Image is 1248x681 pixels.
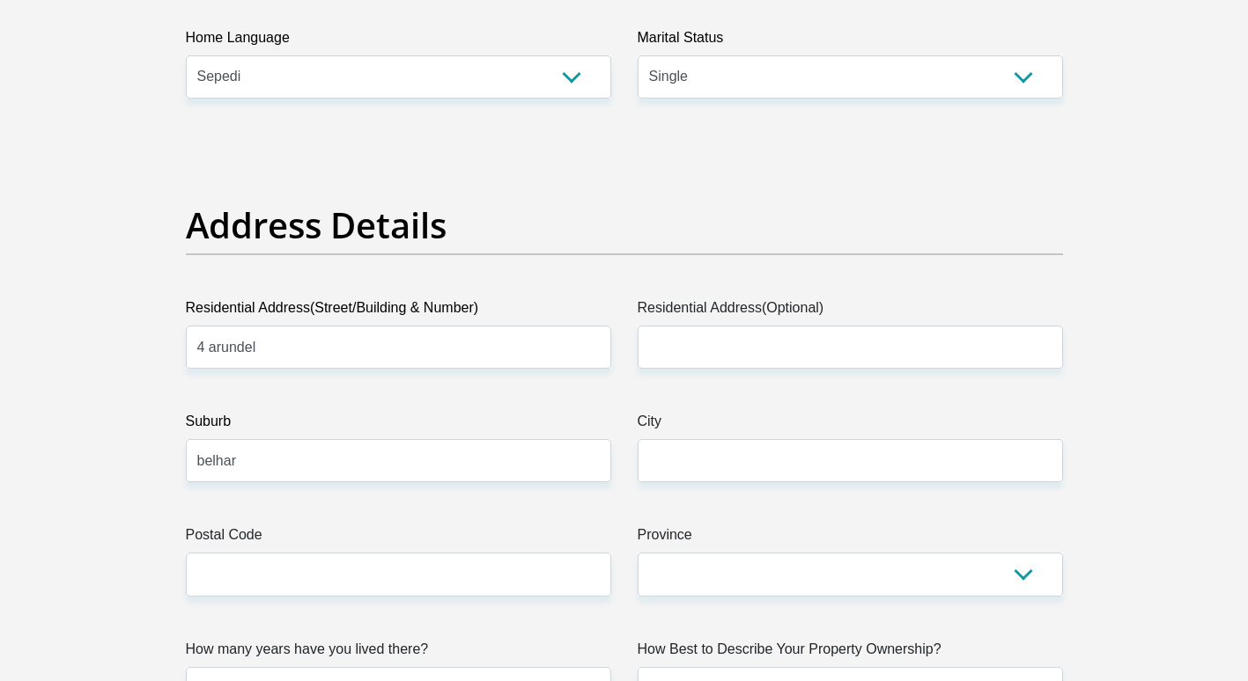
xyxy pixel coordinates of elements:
select: Please Select a Province [638,553,1063,596]
label: Postal Code [186,524,611,553]
label: Residential Address(Optional) [638,297,1063,326]
label: Residential Address(Street/Building & Number) [186,297,611,326]
h2: Address Details [186,204,1063,246]
label: How many years have you lived there? [186,639,611,667]
label: Marital Status [638,27,1063,55]
input: Postal Code [186,553,611,596]
label: Province [638,524,1063,553]
input: Suburb [186,439,611,482]
label: Home Language [186,27,611,55]
input: City [638,439,1063,482]
input: Address line 2 (Optional) [638,326,1063,369]
label: City [638,411,1063,439]
label: Suburb [186,411,611,439]
label: How Best to Describe Your Property Ownership? [638,639,1063,667]
input: Valid residential address [186,326,611,369]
